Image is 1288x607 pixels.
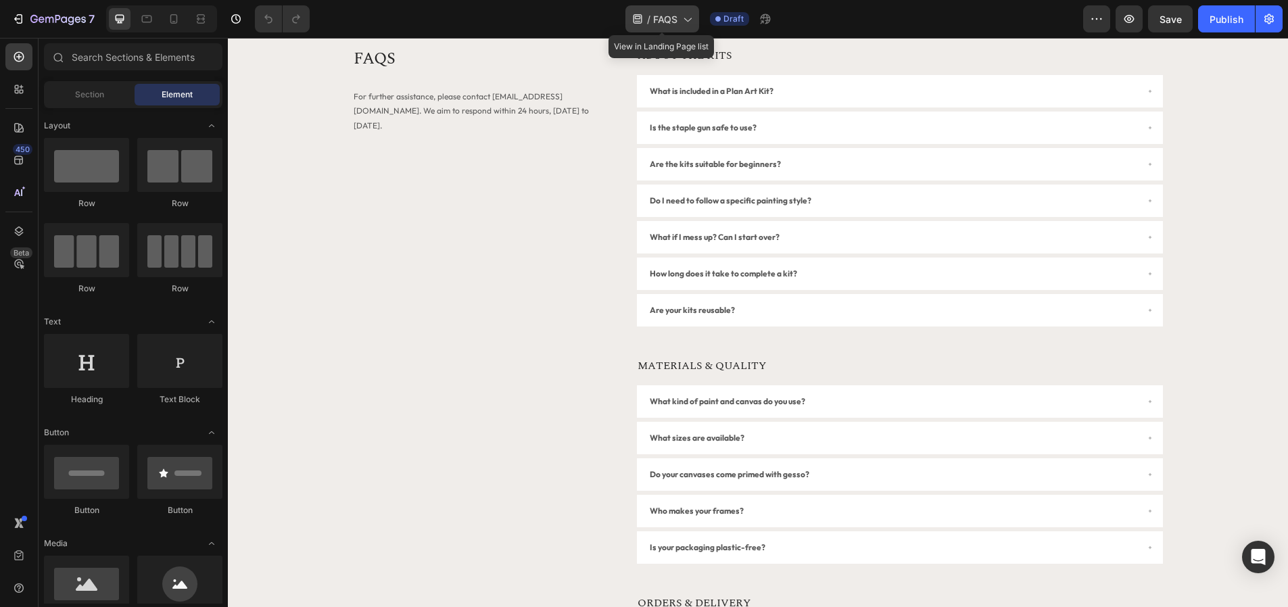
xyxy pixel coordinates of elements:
[162,89,193,101] span: Element
[723,13,744,25] span: Draft
[44,393,129,406] div: Heading
[44,120,70,132] span: Layout
[1148,5,1193,32] button: Save
[647,12,650,26] span: /
[44,283,129,295] div: Row
[201,533,222,554] span: Toggle open
[1198,5,1255,32] button: Publish
[422,502,538,517] p: Is your packaging plastic-free?
[422,155,583,170] p: Do I need to follow a specific painting style?
[137,197,222,210] div: Row
[10,247,32,258] div: Beta
[5,5,101,32] button: 7
[44,43,222,70] input: Search Sections & Elements
[89,11,95,27] p: 7
[44,316,61,328] span: Text
[228,38,1288,607] iframe: Design area
[44,197,129,210] div: Row
[1242,541,1274,573] div: Open Intercom Messenger
[422,192,552,207] p: What if I mess up? Can I start over?
[422,228,569,243] p: How long does it take to complete a kit?
[44,537,68,550] span: Media
[422,119,553,134] p: Are the kits suitable for beginners?
[653,12,677,26] span: FAQS
[75,89,104,101] span: Section
[408,557,936,574] h2: ORDERS & DELIVERY
[422,358,577,368] strong: What kind of paint and canvas do you use?
[201,311,222,333] span: Toggle open
[422,48,546,58] strong: What is included in a Plan Art Kit?
[201,422,222,443] span: Toggle open
[422,82,529,97] p: Is the staple gun safe to use?
[44,427,69,439] span: Button
[13,144,32,155] div: 450
[422,429,581,444] p: Do your canvases come primed with gesso?
[1160,14,1182,25] span: Save
[201,115,222,137] span: Toggle open
[422,265,507,280] p: Are your kits reusable?
[137,504,222,516] div: Button
[422,393,517,408] p: What sizes are available?
[137,283,222,295] div: Row
[137,393,222,406] div: Text Block
[1210,12,1243,26] div: Publish
[422,466,516,481] p: Who makes your frames?
[408,320,936,337] h2: MATERIALS & QUALITY
[44,504,129,516] div: Button
[255,5,310,32] div: Undo/Redo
